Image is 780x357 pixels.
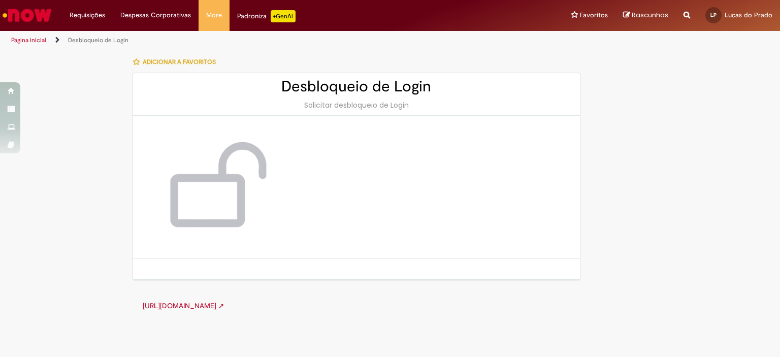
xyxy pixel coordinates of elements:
span: Rascunhos [632,10,668,20]
a: Rascunhos [623,11,668,20]
span: Despesas Corporativas [120,10,191,20]
div: Solicitar desbloqueio de Login [143,100,570,110]
h2: Desbloqueio de Login [143,78,570,95]
span: Requisições [70,10,105,20]
a: Página inicial [11,36,46,44]
a: Desbloqueio de Login [68,36,128,44]
button: Adicionar a Favoritos [133,51,221,73]
span: More [206,10,222,20]
span: Lucas do Prado [725,11,772,19]
p: +GenAi [271,10,296,22]
img: Desbloqueio de Login [153,136,275,238]
span: Adicionar a Favoritos [143,58,216,66]
a: [URL][DOMAIN_NAME] ➚ [143,301,224,310]
div: Padroniza [237,10,296,22]
img: ServiceNow [1,5,53,25]
span: Favoritos [580,10,608,20]
ul: Trilhas de página [8,31,512,50]
span: LP [710,12,717,18]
